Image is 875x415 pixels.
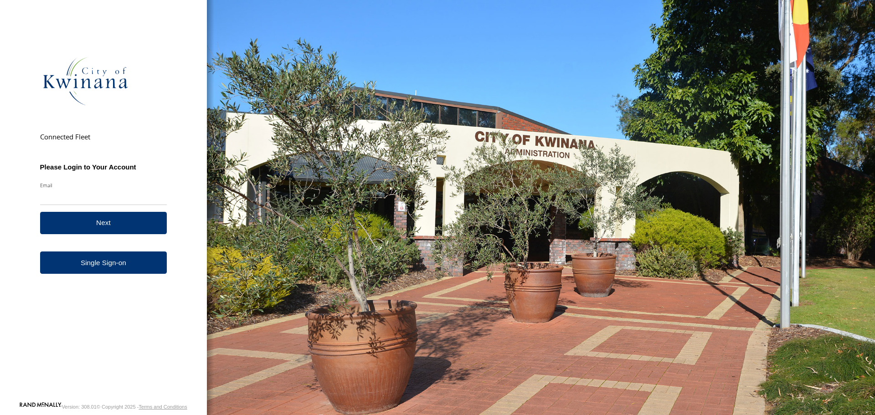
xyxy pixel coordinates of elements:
img: COK [40,36,131,127]
div: Version: 308.01 [62,404,96,410]
a: Terms and Conditions [139,404,187,410]
h2: Connected Fleet [40,132,167,141]
div: © Copyright 2025 - [97,404,187,410]
a: Single Sign-on [40,251,167,274]
label: Email [40,182,167,189]
button: Next [40,212,167,234]
a: Visit our Website [20,402,62,411]
h3: Please Login to Your Account [40,163,167,171]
